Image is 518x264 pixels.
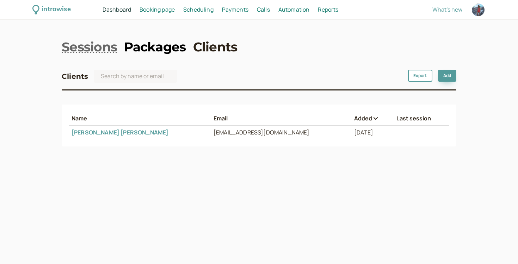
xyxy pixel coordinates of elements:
[278,6,310,13] span: Automation
[318,6,338,13] span: Reports
[432,6,462,13] button: What's new
[62,38,117,56] a: Sessions
[72,115,208,121] button: Name
[354,115,391,121] button: Added
[396,115,446,121] button: Last session
[103,5,131,14] a: Dashboard
[483,230,518,264] iframe: Chat Widget
[318,5,338,14] a: Reports
[42,4,70,15] div: introwise
[193,38,238,56] a: Clients
[408,70,432,82] button: Export
[278,5,310,14] a: Automation
[257,6,270,13] span: Calls
[222,5,248,14] a: Payments
[124,38,186,56] a: Packages
[257,5,270,14] a: Calls
[222,6,248,13] span: Payments
[94,70,177,83] input: Search by name or email
[62,71,88,82] h3: Clients
[103,6,131,13] span: Dashboard
[211,126,351,139] td: [EMAIL_ADDRESS][DOMAIN_NAME]
[32,4,71,15] a: introwise
[72,128,168,136] a: [PERSON_NAME] [PERSON_NAME]
[351,126,394,139] td: [DATE]
[140,5,175,14] a: Booking page
[140,6,175,13] span: Booking page
[214,115,349,121] button: Email
[183,6,214,13] span: Scheduling
[183,5,214,14] a: Scheduling
[438,70,456,82] a: Add
[471,2,486,17] a: Account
